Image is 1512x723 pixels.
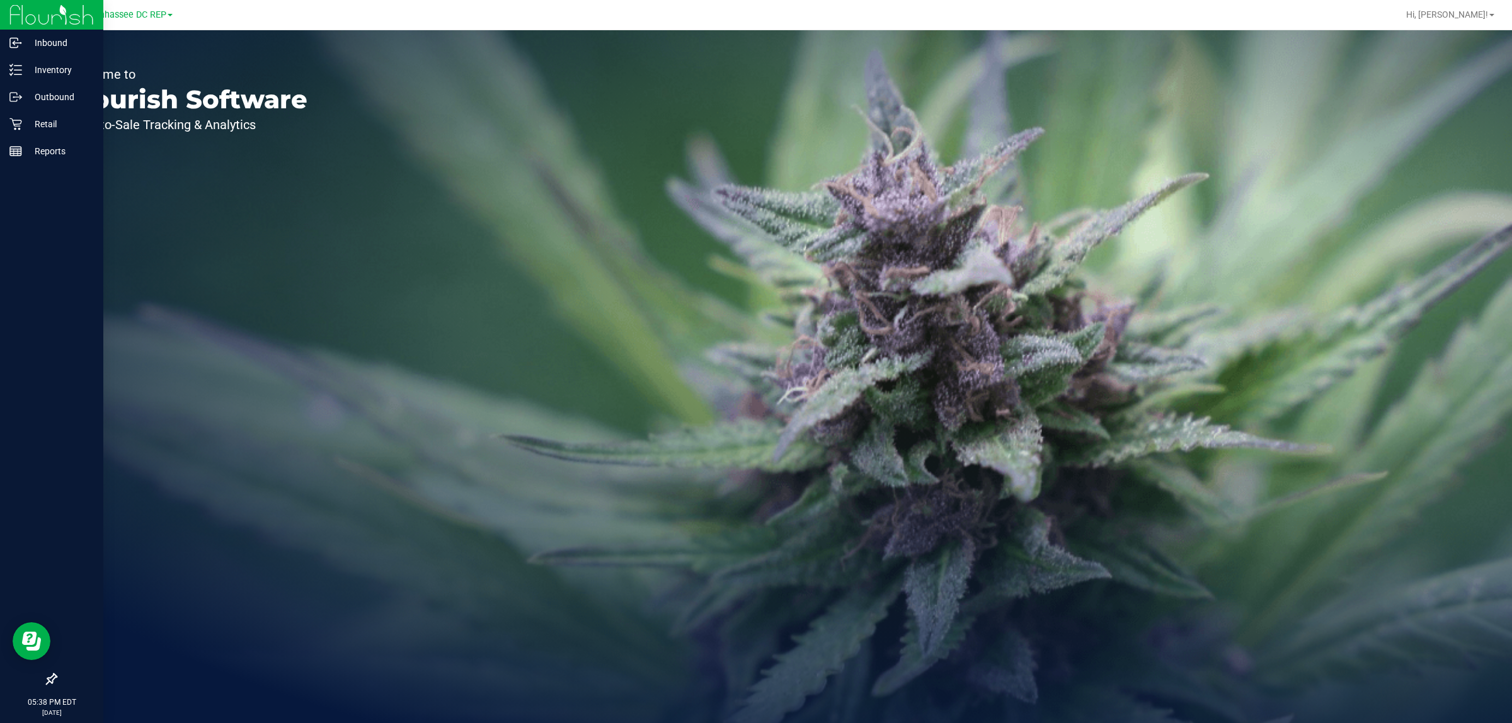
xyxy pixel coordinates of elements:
p: Retail [22,117,98,132]
p: 05:38 PM EDT [6,697,98,708]
p: Inventory [22,62,98,77]
p: Welcome to [68,68,307,81]
span: Tallahassee DC REP [84,9,166,20]
span: Hi, [PERSON_NAME]! [1406,9,1488,20]
p: Outbound [22,89,98,105]
p: [DATE] [6,708,98,717]
inline-svg: Inbound [9,37,22,49]
inline-svg: Inventory [9,64,22,76]
p: Inbound [22,35,98,50]
inline-svg: Retail [9,118,22,130]
iframe: Resource center [13,622,50,660]
inline-svg: Reports [9,145,22,157]
inline-svg: Outbound [9,91,22,103]
p: Seed-to-Sale Tracking & Analytics [68,118,307,131]
p: Flourish Software [68,87,307,112]
p: Reports [22,144,98,159]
